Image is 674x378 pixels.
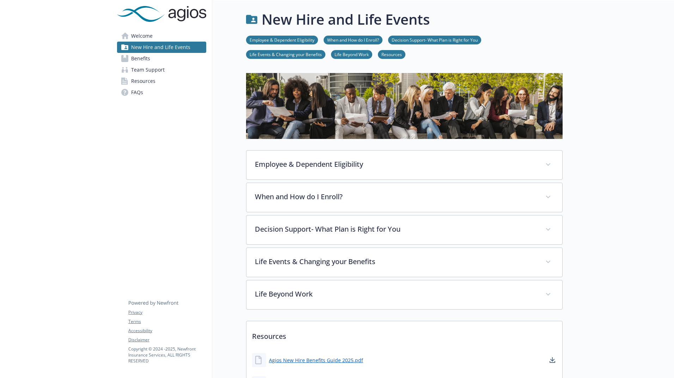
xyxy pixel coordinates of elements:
img: new hire page banner [246,73,563,139]
a: download document [548,356,557,364]
p: Life Beyond Work [255,289,537,299]
a: Life Beyond Work [331,51,372,57]
a: Resources [378,51,405,57]
p: Life Events & Changing your Benefits [255,256,537,267]
span: Welcome [131,30,153,42]
div: Life Events & Changing your Benefits [246,248,562,277]
a: Life Events & Changing your Benefits [246,51,325,57]
div: Life Beyond Work [246,280,562,309]
a: Resources [117,75,206,87]
span: FAQs [131,87,143,98]
a: Benefits [117,53,206,64]
p: Copyright © 2024 - 2025 , Newfront Insurance Services, ALL RIGHTS RESERVED [128,346,206,364]
a: Decision Support- What Plan is Right for You [388,36,481,43]
a: Accessibility [128,328,206,334]
a: When and How do I Enroll? [324,36,382,43]
div: Decision Support- What Plan is Right for You [246,215,562,244]
a: Terms [128,318,206,325]
a: New Hire and Life Events [117,42,206,53]
h1: New Hire and Life Events [262,9,430,30]
p: When and How do I Enroll? [255,191,537,202]
div: When and How do I Enroll? [246,183,562,212]
a: Employee & Dependent Eligibility [246,36,318,43]
span: Resources [131,75,155,87]
a: Agios New Hire Benefits Guide 2025.pdf [269,356,363,364]
a: Privacy [128,309,206,316]
a: Welcome [117,30,206,42]
a: Disclaimer [128,337,206,343]
span: Team Support [131,64,165,75]
div: Employee & Dependent Eligibility [246,151,562,179]
span: Benefits [131,53,150,64]
a: FAQs [117,87,206,98]
p: Resources [246,321,562,347]
p: Decision Support- What Plan is Right for You [255,224,537,234]
p: Employee & Dependent Eligibility [255,159,537,170]
a: Team Support [117,64,206,75]
span: New Hire and Life Events [131,42,190,53]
